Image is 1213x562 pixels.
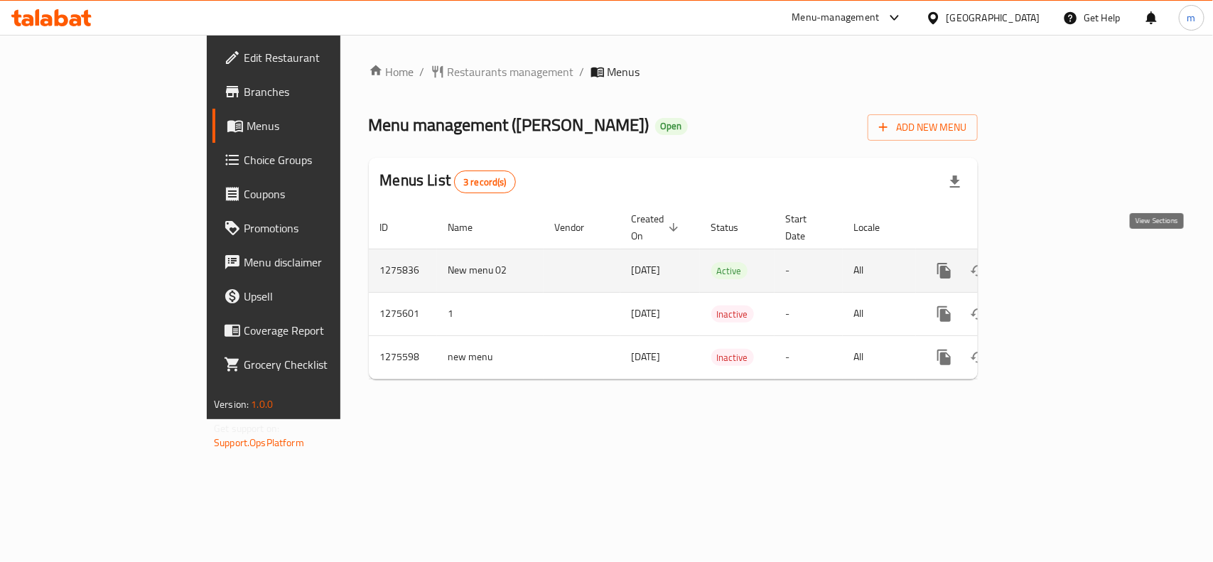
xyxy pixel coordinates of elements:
a: Restaurants management [431,63,574,80]
span: Vendor [555,219,603,236]
a: Support.OpsPlatform [214,433,304,452]
li: / [420,63,425,80]
span: Menus [608,63,640,80]
div: Total records count [454,171,516,193]
span: [DATE] [632,347,661,366]
span: Promotions [244,220,398,237]
span: Active [711,263,748,279]
span: 3 record(s) [455,175,515,189]
a: Choice Groups [212,143,409,177]
span: Menu management ( [PERSON_NAME] ) [369,109,649,141]
div: Export file [938,165,972,199]
span: Version: [214,395,249,414]
button: Add New Menu [868,114,978,141]
span: Locale [854,219,899,236]
span: ID [380,219,407,236]
td: new menu [437,335,544,379]
nav: breadcrumb [369,63,978,80]
span: [DATE] [632,304,661,323]
span: Get support on: [214,419,279,438]
div: Active [711,262,748,279]
span: Restaurants management [448,63,574,80]
th: Actions [916,206,1075,249]
div: [GEOGRAPHIC_DATA] [947,10,1040,26]
a: Branches [212,75,409,109]
td: New menu 02 [437,249,544,292]
span: Grocery Checklist [244,356,398,373]
span: Inactive [711,306,754,323]
a: Menus [212,109,409,143]
a: Coverage Report [212,313,409,347]
a: Grocery Checklist [212,347,409,382]
button: more [927,254,961,288]
td: All [843,292,916,335]
span: Start Date [786,210,826,244]
span: Branches [244,83,398,100]
button: more [927,297,961,331]
button: Change Status [961,340,996,374]
span: Created On [632,210,683,244]
li: / [580,63,585,80]
a: Promotions [212,211,409,245]
span: Inactive [711,350,754,366]
a: Coupons [212,177,409,211]
td: - [775,335,843,379]
span: m [1187,10,1196,26]
td: - [775,249,843,292]
span: Menu disclaimer [244,254,398,271]
button: more [927,340,961,374]
div: Menu-management [792,9,880,26]
button: Change Status [961,254,996,288]
span: Upsell [244,288,398,305]
span: Coverage Report [244,322,398,339]
h2: Menus List [380,170,516,193]
td: 1 [437,292,544,335]
span: Status [711,219,758,236]
a: Upsell [212,279,409,313]
span: 1.0.0 [251,395,273,414]
div: Inactive [711,349,754,366]
table: enhanced table [369,206,1075,379]
span: Name [448,219,492,236]
span: Add New Menu [879,119,966,136]
span: Choice Groups [244,151,398,168]
span: [DATE] [632,261,661,279]
div: Open [655,118,688,135]
td: All [843,335,916,379]
span: Coupons [244,185,398,202]
span: Edit Restaurant [244,49,398,66]
a: Menu disclaimer [212,245,409,279]
td: All [843,249,916,292]
span: Open [655,120,688,132]
td: - [775,292,843,335]
a: Edit Restaurant [212,40,409,75]
span: Menus [247,117,398,134]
